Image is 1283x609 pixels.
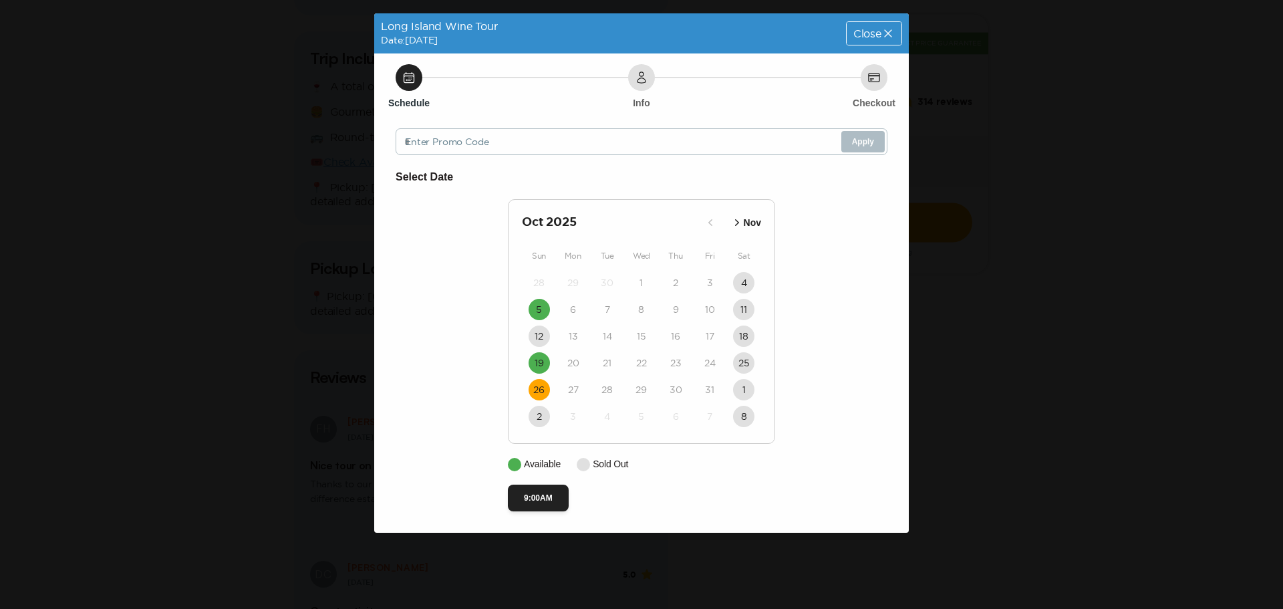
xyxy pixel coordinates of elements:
[733,272,754,293] button: 4
[741,276,747,289] time: 4
[853,28,881,39] span: Close
[631,272,652,293] button: 1
[597,272,618,293] button: 30
[597,379,618,400] button: 28
[706,330,714,343] time: 17
[733,406,754,427] button: 8
[659,248,693,264] div: Thu
[673,303,679,316] time: 9
[673,410,679,423] time: 6
[733,352,754,374] button: 25
[533,276,545,289] time: 28
[670,383,682,396] time: 30
[699,326,720,347] button: 17
[529,299,550,320] button: 5
[699,299,720,320] button: 10
[569,330,578,343] time: 13
[524,457,561,471] p: Available
[726,212,765,234] button: Nov
[739,330,748,343] time: 18
[631,352,652,374] button: 22
[537,410,542,423] time: 2
[597,406,618,427] button: 4
[593,457,628,471] p: Sold Out
[603,330,612,343] time: 14
[597,326,618,347] button: 14
[529,379,550,400] button: 26
[742,383,746,396] time: 1
[704,356,716,370] time: 24
[381,35,438,45] span: Date: [DATE]
[631,379,652,400] button: 29
[597,299,618,320] button: 7
[605,303,610,316] time: 7
[699,272,720,293] button: 3
[635,383,647,396] time: 29
[590,248,624,264] div: Tue
[604,410,610,423] time: 4
[563,299,584,320] button: 6
[733,379,754,400] button: 1
[624,248,658,264] div: Wed
[563,406,584,427] button: 3
[601,383,613,396] time: 28
[567,356,579,370] time: 20
[570,303,576,316] time: 6
[563,272,584,293] button: 29
[707,410,712,423] time: 7
[568,383,579,396] time: 27
[522,248,556,264] div: Sun
[699,379,720,400] button: 31
[536,303,542,316] time: 5
[727,248,761,264] div: Sat
[638,303,644,316] time: 8
[740,303,747,316] time: 11
[563,326,584,347] button: 13
[388,96,430,110] h6: Schedule
[522,213,700,232] h2: Oct 2025
[705,383,714,396] time: 31
[665,406,686,427] button: 6
[535,330,543,343] time: 12
[744,216,761,230] p: Nov
[396,168,887,186] h6: Select Date
[603,356,611,370] time: 21
[705,303,715,316] time: 10
[733,299,754,320] button: 11
[567,276,579,289] time: 29
[741,410,747,423] time: 8
[529,326,550,347] button: 12
[636,356,647,370] time: 22
[699,406,720,427] button: 7
[570,410,576,423] time: 3
[529,272,550,293] button: 28
[707,276,713,289] time: 3
[671,330,680,343] time: 16
[665,272,686,293] button: 2
[665,379,686,400] button: 30
[853,96,895,110] h6: Checkout
[639,276,643,289] time: 1
[631,326,652,347] button: 15
[529,406,550,427] button: 2
[601,276,613,289] time: 30
[563,379,584,400] button: 27
[597,352,618,374] button: 21
[665,326,686,347] button: 16
[633,96,650,110] h6: Info
[699,352,720,374] button: 24
[631,406,652,427] button: 5
[738,356,750,370] time: 25
[670,356,682,370] time: 23
[673,276,678,289] time: 2
[563,352,584,374] button: 20
[665,299,686,320] button: 9
[533,383,545,396] time: 26
[535,356,544,370] time: 19
[508,485,569,511] button: 9:00AM
[529,352,550,374] button: 19
[733,326,754,347] button: 18
[637,330,646,343] time: 15
[665,352,686,374] button: 23
[638,410,644,423] time: 5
